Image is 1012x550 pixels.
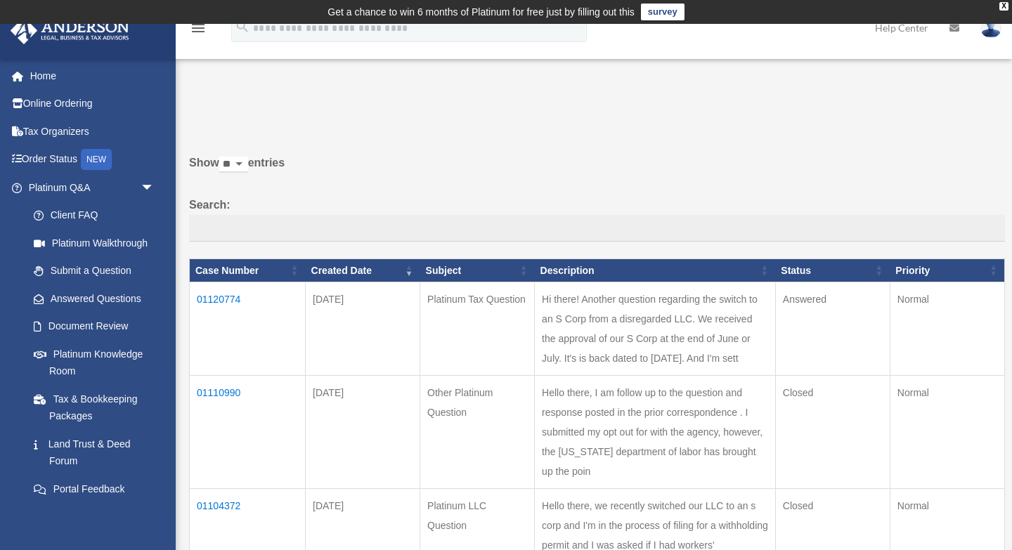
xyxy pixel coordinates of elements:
[20,313,169,341] a: Document Review
[190,376,306,489] td: 01110990
[890,376,1004,489] td: Normal
[775,282,890,376] td: Answered
[890,282,1004,376] td: Normal
[775,376,890,489] td: Closed
[189,195,1005,242] label: Search:
[20,257,169,285] a: Submit a Question
[10,90,176,118] a: Online Ordering
[20,202,169,230] a: Client FAQ
[20,385,169,430] a: Tax & Bookkeeping Packages
[327,4,635,20] div: Get a chance to win 6 months of Platinum for free just by filling out this
[6,17,134,44] img: Anderson Advisors Platinum Portal
[306,376,420,489] td: [DATE]
[20,229,169,257] a: Platinum Walkthrough
[190,20,207,37] i: menu
[189,153,1005,187] label: Show entries
[190,282,306,376] td: 01120774
[219,157,248,173] select: Showentries
[190,258,306,282] th: Case Number: activate to sort column ascending
[20,284,162,313] a: Answered Questions
[980,18,1001,38] img: User Pic
[535,282,776,376] td: Hi there! Another question regarding the switch to an S Corp from a disregarded LLC. We received ...
[10,62,176,90] a: Home
[81,149,112,170] div: NEW
[20,475,169,503] a: Portal Feedback
[10,173,169,202] a: Platinum Q&Aarrow_drop_down
[190,25,207,37] a: menu
[141,503,169,532] span: arrow_drop_down
[641,4,685,20] a: survey
[999,2,1008,11] div: close
[20,340,169,385] a: Platinum Knowledge Room
[420,376,535,489] td: Other Platinum Question
[306,258,420,282] th: Created Date: activate to sort column ascending
[535,376,776,489] td: Hello there, I am follow up to the question and response posted in the prior correspondence . I s...
[141,173,169,202] span: arrow_drop_down
[10,117,176,145] a: Tax Organizers
[420,258,535,282] th: Subject: activate to sort column ascending
[775,258,890,282] th: Status: activate to sort column ascending
[306,282,420,376] td: [DATE]
[535,258,776,282] th: Description: activate to sort column ascending
[10,145,176,174] a: Order StatusNEW
[420,282,535,376] td: Platinum Tax Question
[20,430,169,475] a: Land Trust & Deed Forum
[10,503,176,531] a: Digital Productsarrow_drop_down
[189,215,1005,242] input: Search:
[890,258,1004,282] th: Priority: activate to sort column ascending
[235,19,250,34] i: search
